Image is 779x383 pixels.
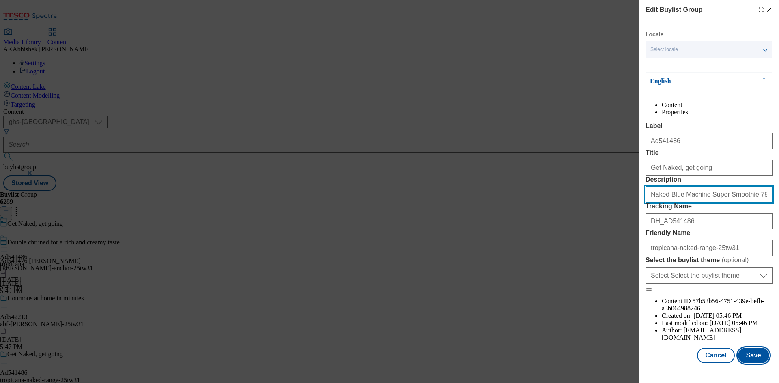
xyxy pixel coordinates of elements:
span: 57b53b56-4751-439e-befb-a3b064988246 [662,297,764,312]
li: Author: [662,327,773,341]
label: Locale [646,32,663,37]
span: Select locale [650,47,678,53]
label: Tracking Name [646,203,773,210]
label: Friendly Name [646,229,773,237]
input: Enter Description [646,186,773,203]
label: Description [646,176,773,183]
li: Last modified on: [662,319,773,327]
button: Save [738,348,769,363]
input: Enter Title [646,160,773,176]
h4: Edit Buylist Group [646,5,702,15]
input: Enter Label [646,133,773,149]
label: Label [646,122,773,130]
li: Content [662,101,773,109]
span: [DATE] 05:46 PM [693,312,742,319]
li: Properties [662,109,773,116]
button: Select locale [646,41,772,58]
button: Cancel [697,348,734,363]
span: [DATE] 05:46 PM [710,319,758,326]
input: Enter Tracking Name [646,213,773,229]
li: Created on: [662,312,773,319]
label: Select the buylist theme [646,256,773,264]
span: ( optional ) [722,257,749,263]
p: English [650,77,735,85]
input: Enter Friendly Name [646,240,773,256]
span: [EMAIL_ADDRESS][DOMAIN_NAME] [662,327,741,341]
li: Content ID [662,297,773,312]
label: Title [646,149,773,156]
